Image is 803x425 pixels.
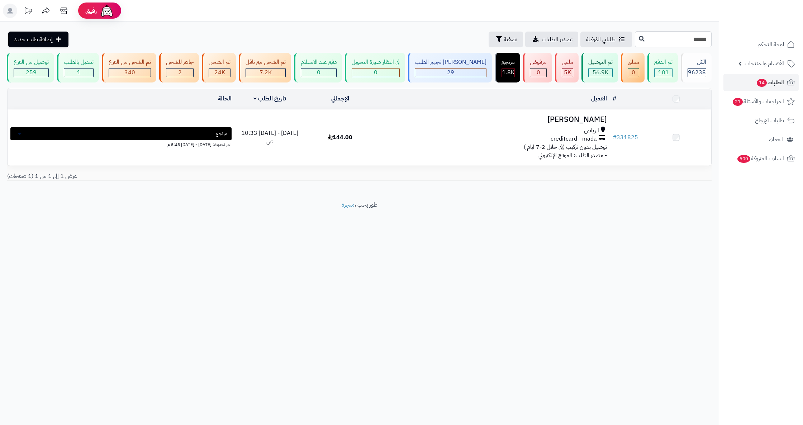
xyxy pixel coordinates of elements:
span: رفيق [85,6,97,15]
div: تم الشحن من الفرع [109,58,151,66]
a: دفع عند الاستلام 0 [293,53,343,82]
button: تصفية [489,32,523,47]
span: 56.9K [593,68,608,77]
td: - مصدر الطلب: الموقع الإلكتروني [375,110,610,165]
span: 14 [757,79,767,87]
div: في انتظار صورة التحويل [352,58,400,66]
span: 259 [26,68,37,77]
div: مرفوض [530,58,547,66]
span: 21 [733,98,743,106]
div: 0 [352,69,399,77]
a: الإجمالي [331,94,349,103]
div: تم الشحن مع ناقل [246,58,286,66]
a: لوحة التحكم [723,36,799,53]
div: توصيل من الفرع [14,58,49,66]
span: 0 [537,68,540,77]
a: السلات المتروكة500 [723,150,799,167]
span: طلباتي المُوكلة [586,35,616,44]
div: الكل [688,58,706,66]
div: دفع عند الاستلام [301,58,337,66]
div: 24022 [209,69,230,77]
a: طلبات الإرجاع [723,112,799,129]
a: #331825 [613,133,638,142]
div: ملغي [562,58,573,66]
a: توصيل من الفرع 259 [5,53,56,82]
div: تم الدفع [654,58,673,66]
span: 7.2K [260,68,272,77]
div: اخر تحديث: [DATE] - [DATE] 5:45 م [10,140,232,148]
a: الكل96238 [679,53,713,82]
div: عرض 1 إلى 1 من 1 (1 صفحات) [2,172,360,180]
span: 1 [77,68,81,77]
div: 4995 [562,69,573,77]
a: طلباتي المُوكلة [580,32,632,47]
a: العملاء [723,131,799,148]
span: 101 [658,68,669,77]
span: 144.00 [328,133,352,142]
div: تعديل بالطلب [64,58,94,66]
a: تاريخ الطلب [253,94,286,103]
a: الطلبات14 [723,74,799,91]
div: 0 [628,69,639,77]
a: تحديثات المنصة [19,4,37,20]
div: 1 [64,69,93,77]
a: في انتظار صورة التحويل 0 [343,53,407,82]
div: 0 [301,69,336,77]
a: الحالة [218,94,232,103]
span: 24K [214,68,225,77]
span: إضافة طلب جديد [14,35,53,44]
div: 1836 [502,69,514,77]
div: 0 [530,69,546,77]
div: [PERSON_NAME] تجهيز الطلب [415,58,486,66]
div: 340 [109,69,151,77]
span: طلبات الإرجاع [755,115,784,126]
span: 0 [374,68,377,77]
a: العميل [591,94,607,103]
div: 101 [655,69,672,77]
a: تم التوصيل 56.9K [580,53,619,82]
div: مرتجع [502,58,515,66]
a: تم الدفع 101 [646,53,679,82]
span: السلات المتروكة [737,154,784,164]
div: 56935 [589,69,612,77]
div: 259 [14,69,48,77]
a: [PERSON_NAME] تجهيز الطلب 29 [407,53,493,82]
a: جاهز للشحن 2 [158,53,200,82]
span: تصفية [504,35,517,44]
span: 500 [737,155,750,163]
a: ملغي 5K [553,53,580,82]
a: تم الشحن مع ناقل 7.2K [237,53,293,82]
span: creditcard - mada [551,135,597,143]
span: لوحة التحكم [757,39,784,49]
span: 0 [317,68,320,77]
span: الرياض [584,127,599,135]
span: مرتجع [216,130,227,137]
div: 2 [166,69,193,77]
span: المراجعات والأسئلة [732,96,784,107]
div: 29 [415,69,486,77]
a: مرتجع 1.8K [493,53,522,82]
a: # [613,94,616,103]
span: # [613,133,617,142]
a: مرفوض 0 [522,53,553,82]
span: [DATE] - [DATE] 10:33 ص [241,129,298,146]
span: 5K [564,68,571,77]
div: تم الشحن [209,58,231,66]
img: ai-face.png [100,4,114,18]
span: 2 [178,68,182,77]
a: معلق 0 [619,53,646,82]
span: 29 [447,68,454,77]
div: تم التوصيل [588,58,613,66]
span: 0 [632,68,635,77]
span: الأقسام والمنتجات [745,58,784,69]
span: 96238 [688,68,706,77]
div: معلق [628,58,639,66]
a: تم الشحن من الفرع 340 [100,53,158,82]
a: متجرة [342,200,355,209]
span: العملاء [769,134,783,145]
a: المراجعات والأسئلة21 [723,93,799,110]
a: تصدير الطلبات [525,32,578,47]
span: 1.8K [502,68,514,77]
span: تصدير الطلبات [542,35,572,44]
a: تعديل بالطلب 1 [56,53,100,82]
